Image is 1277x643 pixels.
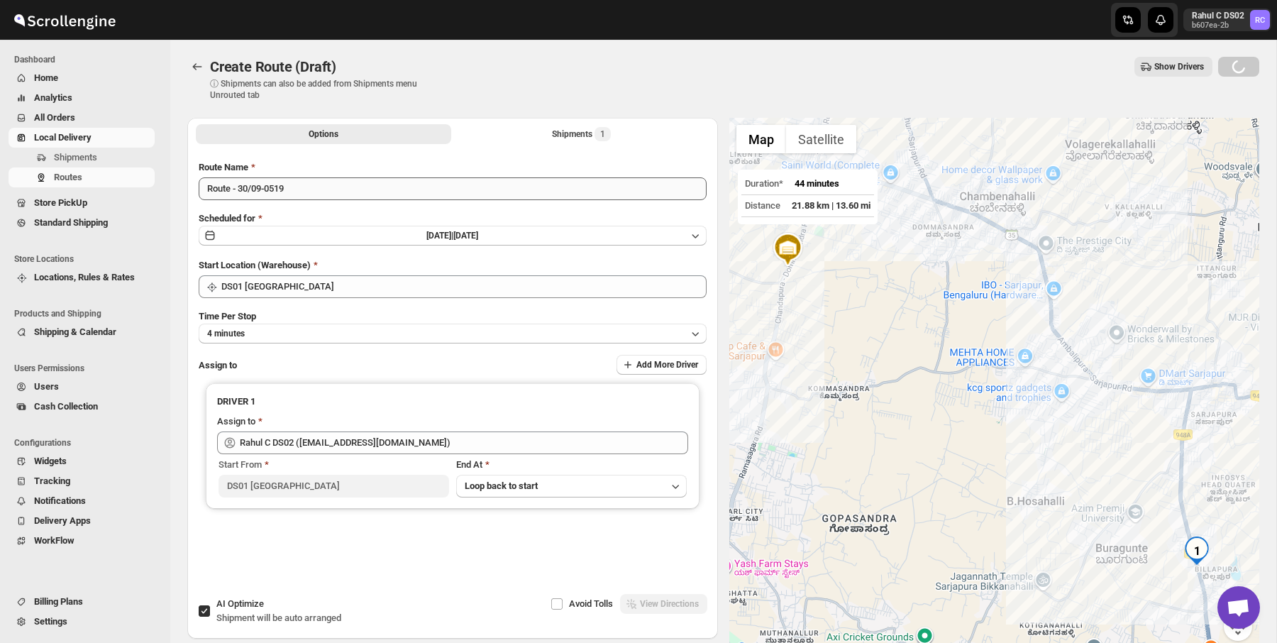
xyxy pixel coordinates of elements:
button: User menu [1183,9,1271,31]
button: Routes [187,57,207,77]
button: Show Drivers [1134,57,1212,77]
span: Routes [54,172,82,182]
span: Add More Driver [636,359,698,370]
span: [DATE] [453,231,478,241]
span: Notifications [34,495,86,506]
span: Distance [745,200,780,211]
button: Add More Driver [617,355,707,375]
button: Users [9,377,155,397]
div: Open chat [1217,586,1260,629]
input: Search assignee [240,432,688,454]
span: 21.88 km | 13.60 mi [792,200,870,211]
button: Cash Collection [9,397,155,417]
span: Home [34,72,58,83]
h3: DRIVER 1 [217,395,688,409]
p: b607ea-2b [1192,21,1244,30]
span: Time Per Stop [199,311,256,321]
button: [DATE]|[DATE] [199,226,707,246]
span: Dashboard [14,54,160,65]
div: 1 [1183,537,1211,565]
button: Shipping & Calendar [9,322,155,342]
span: Show Drivers [1154,61,1204,72]
span: Standard Shipping [34,217,108,228]
span: Rahul C DS02 [1250,10,1270,30]
button: All Orders [9,108,155,128]
span: Duration* [745,178,783,189]
span: 44 minutes [795,178,839,189]
span: Configurations [14,437,160,449]
span: Tracking [34,476,70,486]
img: ScrollEngine [11,2,118,38]
button: Show satellite imagery [786,125,856,153]
span: Loop back to start [465,480,538,491]
p: ⓘ Shipments can also be added from Shipments menu Unrouted tab [210,78,433,101]
button: Selected Shipments [454,124,709,144]
span: All Orders [34,112,75,123]
button: Settings [9,612,155,632]
p: Rahul C DS02 [1192,10,1244,21]
span: Avoid Tolls [569,598,613,609]
span: Cash Collection [34,401,98,412]
button: All Route Options [196,124,451,144]
span: Widgets [34,456,67,466]
button: Home [9,68,155,88]
span: 4 minutes [207,328,245,339]
span: 1 [600,128,605,140]
span: AI Optimize [216,598,264,609]
span: Products and Shipping [14,308,160,319]
span: Create Route (Draft) [210,58,336,75]
button: Billing Plans [9,592,155,612]
span: Users [34,381,59,392]
button: Notifications [9,491,155,511]
text: RC [1255,16,1265,25]
span: Store Locations [14,253,160,265]
button: Widgets [9,451,155,471]
span: Billing Plans [34,596,83,607]
span: Locations, Rules & Rates [34,272,135,282]
span: Shipping & Calendar [34,326,116,337]
span: Analytics [34,92,72,103]
span: Scheduled for [199,213,255,224]
div: End At [456,458,687,472]
button: Map camera controls [1224,612,1252,641]
button: Delivery Apps [9,511,155,531]
button: Loop back to start [456,475,687,498]
input: Eg: Bengaluru Route [199,177,707,200]
div: All Route Options [187,149,718,594]
span: Options [309,128,338,140]
span: Start From [219,459,262,470]
button: 4 minutes [199,324,707,344]
div: Shipments [552,127,611,141]
span: Route Name [199,162,248,172]
span: Store PickUp [34,197,87,208]
span: Start Location (Warehouse) [199,260,311,270]
button: Locations, Rules & Rates [9,268,155,287]
div: Assign to [217,414,255,429]
button: Shipments [9,148,155,167]
span: Users Permissions [14,363,160,374]
span: [DATE] | [426,231,453,241]
button: Tracking [9,471,155,491]
button: WorkFlow [9,531,155,551]
span: Settings [34,616,67,627]
span: Shipment will be auto arranged [216,612,341,623]
span: Local Delivery [34,132,92,143]
button: Routes [9,167,155,187]
span: Shipments [54,152,97,163]
span: WorkFlow [34,535,74,546]
button: Show street map [736,125,786,153]
button: Analytics [9,88,155,108]
input: Search location [221,275,707,298]
span: Delivery Apps [34,515,91,526]
span: Assign to [199,360,237,370]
